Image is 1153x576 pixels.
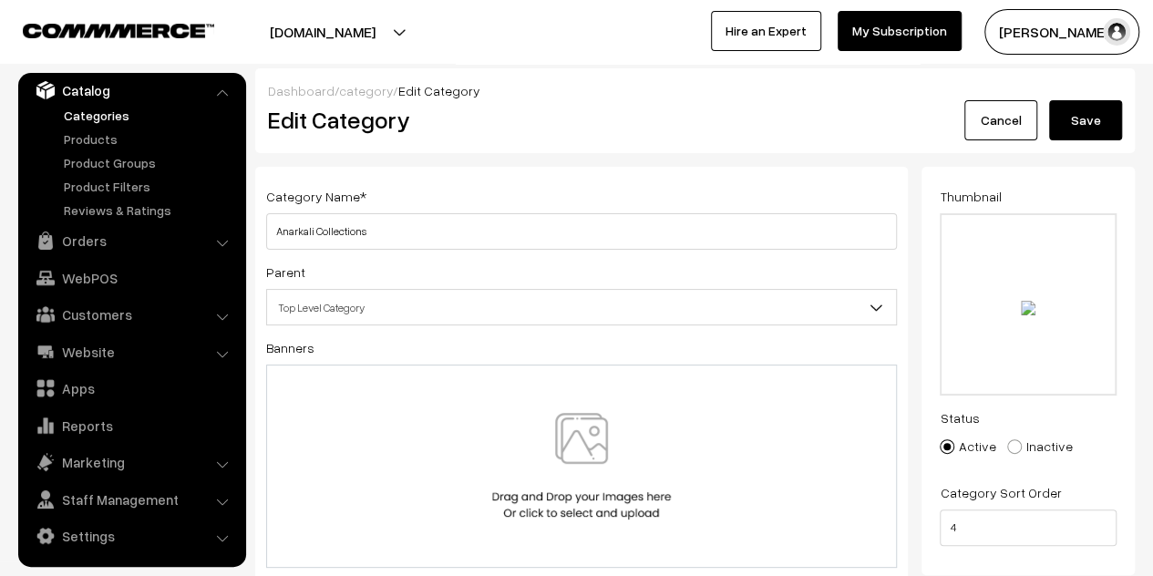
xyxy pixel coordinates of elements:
img: COMMMERCE [23,24,214,37]
label: Category Name [266,187,366,206]
a: Dashboard [268,83,335,98]
a: WebPOS [23,262,240,294]
label: Category Sort Order [940,483,1061,502]
a: Orders [23,224,240,257]
label: Banners [266,338,314,357]
img: user [1103,18,1130,46]
a: Categories [59,106,240,125]
input: Category Name [266,213,897,250]
a: COMMMERCE [23,18,182,40]
button: [DOMAIN_NAME] [206,9,439,55]
a: Catalog [23,74,240,107]
a: Reports [23,409,240,442]
a: My Subscription [838,11,962,51]
a: Product Filters [59,177,240,196]
label: Inactive [1007,437,1072,456]
a: Products [59,129,240,149]
div: / / [268,81,1122,100]
a: Apps [23,372,240,405]
label: Thumbnail [940,187,1001,206]
label: Active [940,437,995,456]
a: Settings [23,519,240,552]
label: Status [940,408,979,427]
a: Hire an Expert [711,11,821,51]
a: category [339,83,393,98]
span: Top Level Category [267,292,896,324]
button: [PERSON_NAME] [984,9,1139,55]
span: Edit Category [398,83,480,98]
a: Reviews & Ratings [59,201,240,220]
button: Save [1049,100,1122,140]
a: Marketing [23,446,240,478]
a: Staff Management [23,483,240,516]
a: Website [23,335,240,368]
span: Top Level Category [266,289,897,325]
a: Cancel [964,100,1037,140]
input: Enter Number [940,509,1117,546]
a: Customers [23,298,240,331]
h2: Edit Category [268,106,901,134]
label: Parent [266,262,305,282]
a: Product Groups [59,153,240,172]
